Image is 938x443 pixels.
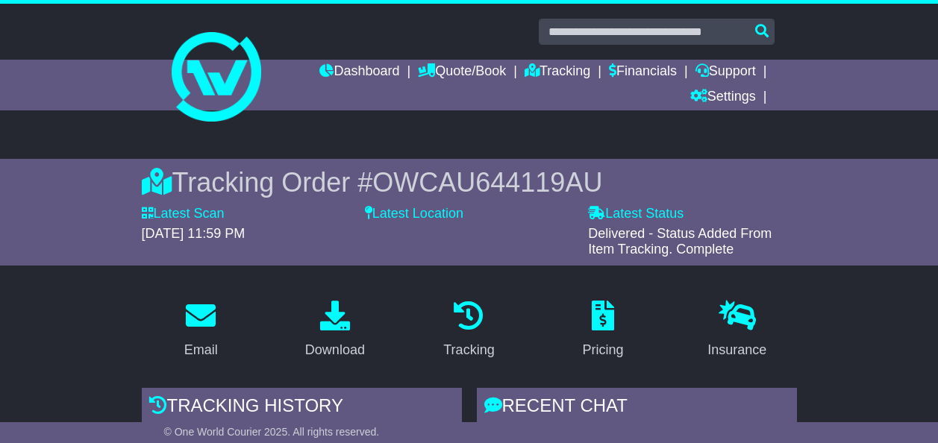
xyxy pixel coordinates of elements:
label: Latest Location [365,206,463,222]
a: Settings [690,85,756,110]
a: Support [695,60,756,85]
a: Quote/Book [418,60,506,85]
label: Latest Status [588,206,684,222]
a: Insurance [698,295,776,365]
a: Download [296,295,375,365]
div: Email [184,340,218,360]
div: Tracking history [142,388,462,428]
a: Tracking [525,60,590,85]
span: Delivered - Status Added From Item Tracking. Complete [588,226,772,257]
span: OWCAU644119AU [372,167,602,198]
span: [DATE] 11:59 PM [142,226,246,241]
a: Pricing [573,295,634,365]
div: Tracking [443,340,494,360]
div: Pricing [583,340,624,360]
a: Dashboard [319,60,399,85]
a: Financials [609,60,677,85]
div: Download [305,340,365,360]
a: Email [175,295,228,365]
div: Tracking Order # [142,166,797,198]
label: Latest Scan [142,206,225,222]
a: Tracking [434,295,504,365]
div: Insurance [707,340,766,360]
div: RECENT CHAT [477,388,797,428]
span: © One World Courier 2025. All rights reserved. [164,426,380,438]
